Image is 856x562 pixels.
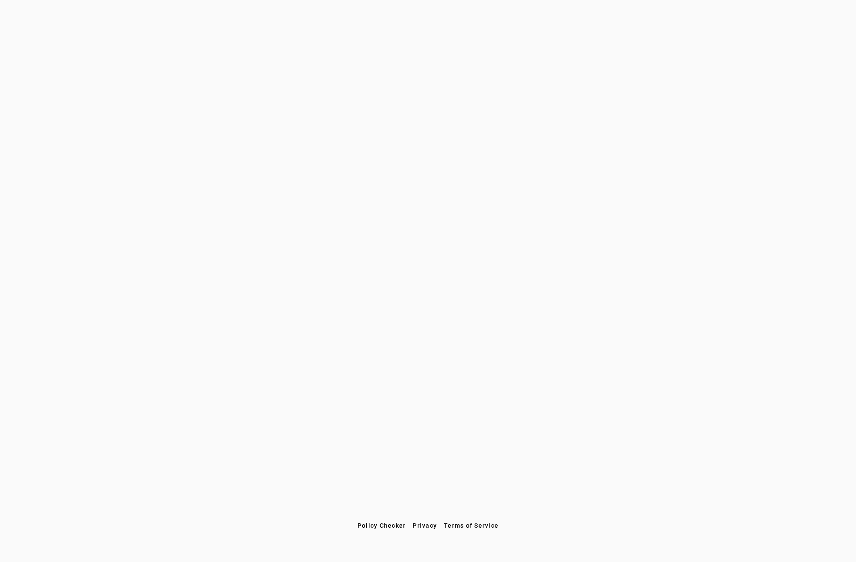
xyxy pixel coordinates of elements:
span: Terms of Service [444,522,499,529]
button: Privacy [409,518,440,533]
span: Policy Checker [357,522,406,529]
button: Terms of Service [440,518,502,533]
button: Policy Checker [354,518,410,533]
span: Privacy [413,522,437,529]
